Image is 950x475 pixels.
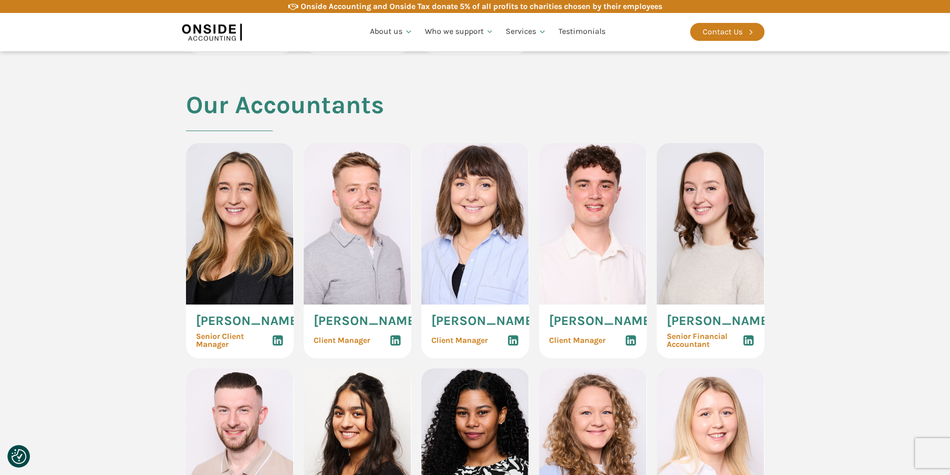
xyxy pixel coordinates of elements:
img: Onside Accounting [182,20,242,43]
span: [PERSON_NAME] [314,315,419,327]
a: Services [500,15,553,49]
a: Testimonials [553,15,611,49]
button: Consent Preferences [11,449,26,464]
div: Contact Us [703,25,743,38]
span: Client Manager [314,336,370,344]
img: Revisit consent button [11,449,26,464]
span: Client Manager [431,336,488,344]
span: Client Manager [549,336,605,344]
a: Who we support [419,15,500,49]
span: [PERSON_NAME] [431,315,537,327]
a: Contact Us [690,23,764,41]
span: [PERSON_NAME] [667,315,772,327]
span: [PERSON_NAME] [196,315,302,327]
span: Senior Client Manager [196,332,272,348]
span: [PERSON_NAME] [549,315,655,327]
a: About us [364,15,419,49]
span: Senior Financial Accountant [667,332,743,348]
h2: Our Accountants [186,91,384,143]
